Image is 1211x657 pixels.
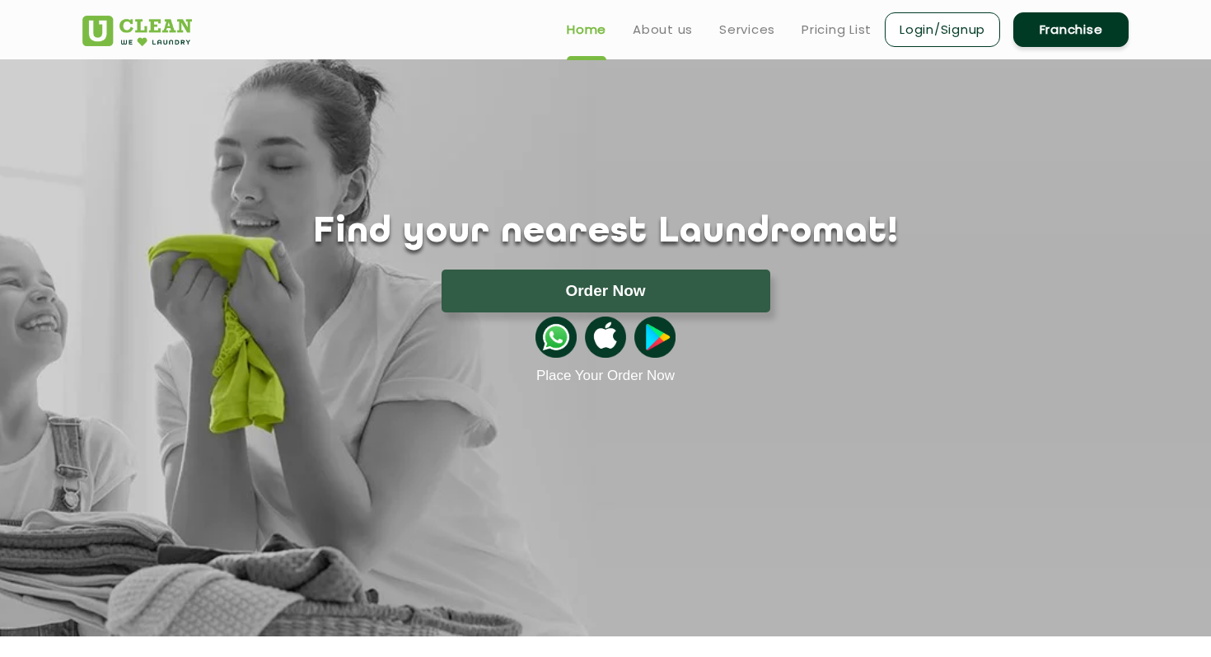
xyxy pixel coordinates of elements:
a: Franchise [1013,12,1129,47]
img: playstoreicon.png [634,317,676,358]
a: About us [633,20,693,40]
img: UClean Laundry and Dry Cleaning [82,16,192,46]
a: Place Your Order Now [536,368,675,384]
button: Order Now [442,270,770,312]
h1: Find your nearest Laundromat! [70,212,1141,253]
a: Home [567,20,606,40]
img: apple-icon.png [585,317,626,358]
a: Pricing List [802,20,872,40]
a: Login/Signup [885,12,1000,47]
a: Services [719,20,775,40]
img: whatsappicon.png [535,317,577,358]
